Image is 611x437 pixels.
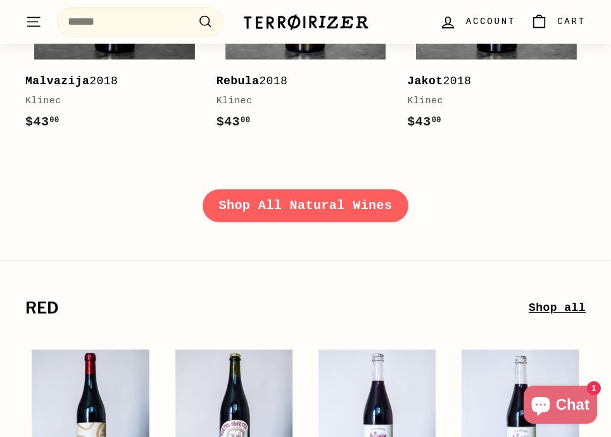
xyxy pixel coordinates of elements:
[407,72,573,91] div: 2018
[523,3,593,41] a: Cart
[529,299,586,317] a: Shop all
[217,94,382,109] div: Klinec
[432,116,441,125] sup: 00
[520,386,601,427] inbox-online-store-chat: Shopify online store chat
[241,116,250,125] sup: 00
[432,3,523,41] a: Account
[25,94,191,109] div: Klinec
[25,300,529,317] h2: Red
[25,75,89,87] b: Malvazija
[407,94,573,109] div: Klinec
[25,115,60,129] span: $43
[217,75,260,87] b: Rebula
[407,75,443,87] b: Jakot
[466,15,515,28] span: Account
[407,115,441,129] span: $43
[49,116,59,125] sup: 00
[217,72,382,91] div: 2018
[217,115,251,129] span: $43
[203,189,409,222] a: Shop All Natural Wines
[25,72,191,91] div: 2018
[557,15,586,28] span: Cart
